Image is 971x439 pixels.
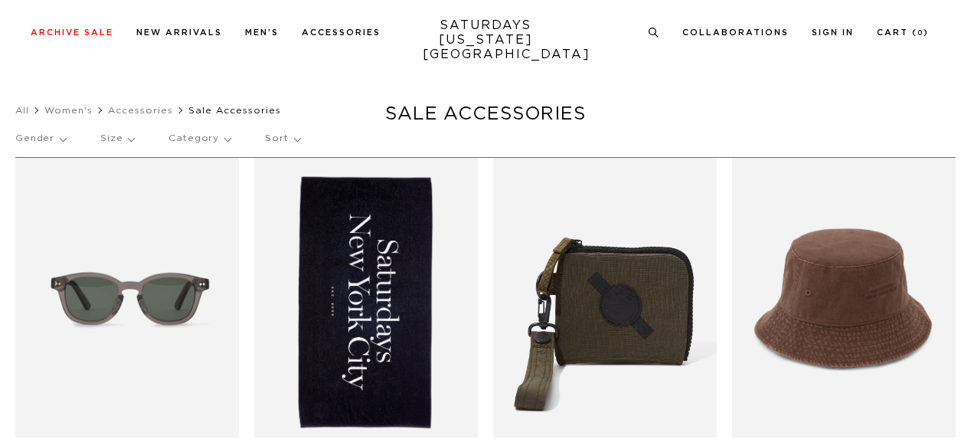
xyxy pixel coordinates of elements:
[44,106,93,115] a: Women's
[31,28,113,37] a: Archive Sale
[917,30,924,37] small: 0
[423,18,549,62] a: SATURDAYS[US_STATE][GEOGRAPHIC_DATA]
[168,121,230,156] p: Category
[100,121,134,156] p: Size
[15,106,29,115] a: All
[812,28,854,37] a: Sign In
[136,28,222,37] a: New Arrivals
[302,28,381,37] a: Accessories
[245,28,279,37] a: Men's
[188,106,281,115] span: Sale Accessories
[265,121,299,156] p: Sort
[682,28,789,37] a: Collaborations
[877,28,929,37] a: Cart (0)
[108,106,173,115] a: Accessories
[15,121,66,156] p: Gender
